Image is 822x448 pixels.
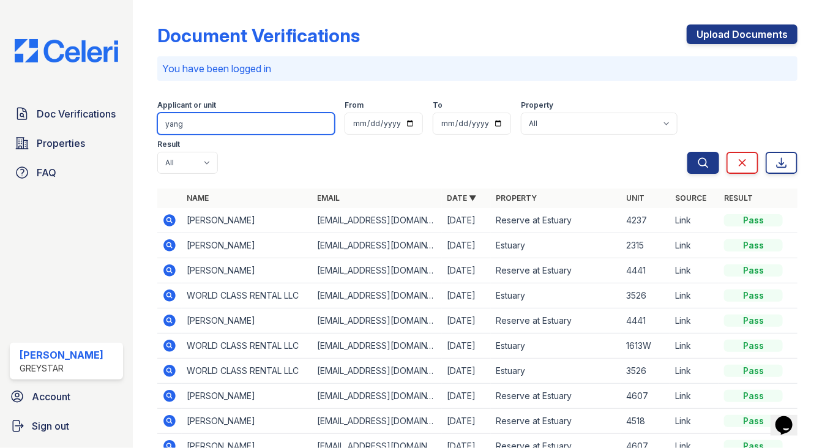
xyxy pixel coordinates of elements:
td: 3526 [621,283,670,308]
div: [PERSON_NAME] [20,348,103,362]
td: Reserve at Estuary [491,208,621,233]
a: Unit [626,193,645,203]
td: [DATE] [442,384,491,409]
td: 4607 [621,384,670,409]
img: CE_Logo_Blue-a8612792a0a2168367f1c8372b55b34899dd931a85d93a1a3d3e32e68fde9ad4.png [5,39,128,62]
td: [PERSON_NAME] [182,409,312,434]
td: 4441 [621,258,670,283]
td: Link [670,359,719,384]
div: Document Verifications [157,24,360,47]
td: [PERSON_NAME] [182,258,312,283]
a: Doc Verifications [10,102,123,126]
a: FAQ [10,160,123,185]
a: Property [496,193,537,203]
p: You have been logged in [162,61,793,76]
a: Sign out [5,414,128,438]
td: [PERSON_NAME] [182,233,312,258]
td: Link [670,409,719,434]
a: Upload Documents [687,24,798,44]
iframe: chat widget [771,399,810,436]
td: [DATE] [442,334,491,359]
label: To [433,100,443,110]
td: [EMAIL_ADDRESS][DOMAIN_NAME] [312,258,443,283]
div: Pass [724,214,783,226]
td: [PERSON_NAME] [182,208,312,233]
td: 4237 [621,208,670,233]
td: [EMAIL_ADDRESS][DOMAIN_NAME] [312,283,443,308]
td: 2315 [621,233,670,258]
td: Reserve at Estuary [491,409,621,434]
td: [DATE] [442,409,491,434]
td: Link [670,258,719,283]
td: Link [670,233,719,258]
span: Properties [37,136,85,151]
label: Property [521,100,553,110]
div: Pass [724,264,783,277]
div: Greystar [20,362,103,375]
td: Estuary [491,283,621,308]
td: [PERSON_NAME] [182,384,312,409]
input: Search by name, email, or unit number [157,113,335,135]
td: [EMAIL_ADDRESS][DOMAIN_NAME] [312,208,443,233]
td: 4441 [621,308,670,334]
td: Reserve at Estuary [491,384,621,409]
td: Reserve at Estuary [491,258,621,283]
td: Link [670,308,719,334]
div: Pass [724,365,783,377]
td: WORLD CLASS RENTAL LLC [182,359,312,384]
td: Estuary [491,359,621,384]
a: Date ▼ [447,193,476,203]
a: Source [675,193,706,203]
a: Result [724,193,753,203]
td: [DATE] [442,359,491,384]
td: Link [670,208,719,233]
div: Pass [724,239,783,252]
td: [PERSON_NAME] [182,308,312,334]
span: Account [32,389,70,404]
div: Pass [724,340,783,352]
td: [DATE] [442,283,491,308]
a: Properties [10,131,123,155]
td: [EMAIL_ADDRESS][DOMAIN_NAME] [312,384,443,409]
a: Email [317,193,340,203]
td: [EMAIL_ADDRESS][DOMAIN_NAME] [312,359,443,384]
div: Pass [724,315,783,327]
td: WORLD CLASS RENTAL LLC [182,334,312,359]
span: Doc Verifications [37,106,116,121]
td: Estuary [491,233,621,258]
span: Sign out [32,419,69,433]
td: [EMAIL_ADDRESS][DOMAIN_NAME] [312,334,443,359]
td: [DATE] [442,208,491,233]
td: Reserve at Estuary [491,308,621,334]
a: Account [5,384,128,409]
td: 1613W [621,334,670,359]
td: [EMAIL_ADDRESS][DOMAIN_NAME] [312,409,443,434]
td: 4518 [621,409,670,434]
div: Pass [724,390,783,402]
div: Pass [724,289,783,302]
a: Name [187,193,209,203]
td: 3526 [621,359,670,384]
td: Link [670,384,719,409]
td: WORLD CLASS RENTAL LLC [182,283,312,308]
td: [DATE] [442,258,491,283]
label: Applicant or unit [157,100,216,110]
td: [EMAIL_ADDRESS][DOMAIN_NAME] [312,308,443,334]
td: [EMAIL_ADDRESS][DOMAIN_NAME] [312,233,443,258]
td: Estuary [491,334,621,359]
div: Pass [724,415,783,427]
td: [DATE] [442,308,491,334]
label: From [345,100,364,110]
label: Result [157,140,180,149]
td: Link [670,283,719,308]
span: FAQ [37,165,56,180]
td: [DATE] [442,233,491,258]
td: Link [670,334,719,359]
